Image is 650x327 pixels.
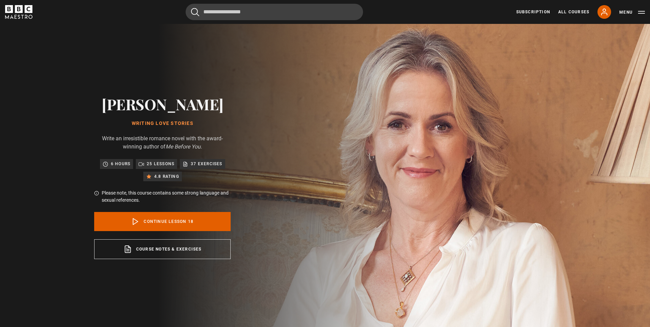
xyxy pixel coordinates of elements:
[191,160,222,167] p: 37 exercises
[94,212,231,231] a: Continue lesson 18
[165,143,201,150] i: Me Before You
[186,4,363,20] input: Search
[516,9,550,15] a: Subscription
[94,134,231,151] p: Write an irresistible romance novel with the award-winning author of .
[102,189,231,204] p: Please note, this course contains some strong language and sexual references.
[94,95,231,113] h2: [PERSON_NAME]
[619,9,645,16] button: Toggle navigation
[154,173,179,180] p: 4.8 rating
[111,160,130,167] p: 6 hours
[94,239,231,259] a: Course notes & exercises
[5,5,32,19] svg: BBC Maestro
[558,9,589,15] a: All Courses
[191,8,199,16] button: Submit the search query
[94,121,231,126] h1: Writing Love Stories
[147,160,174,167] p: 25 lessons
